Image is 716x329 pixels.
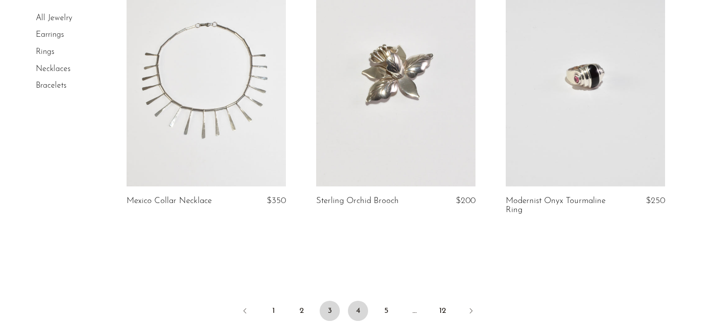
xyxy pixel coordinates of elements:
a: Sterling Orchid Brooch [316,196,399,206]
a: Earrings [36,31,64,39]
a: 2 [291,301,312,321]
a: Bracelets [36,82,67,90]
span: $350 [267,196,286,205]
a: 5 [376,301,396,321]
a: All Jewelry [36,14,72,22]
a: Next [461,301,481,323]
span: $250 [646,196,665,205]
a: 1 [263,301,283,321]
a: Mexico Collar Necklace [127,196,212,206]
span: 3 [320,301,340,321]
a: Necklaces [36,65,71,73]
a: 12 [433,301,453,321]
a: Modernist Onyx Tourmaline Ring [506,196,611,215]
a: Previous [235,301,255,323]
a: 4 [348,301,368,321]
a: Rings [36,48,54,56]
span: $200 [456,196,475,205]
span: … [404,301,425,321]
